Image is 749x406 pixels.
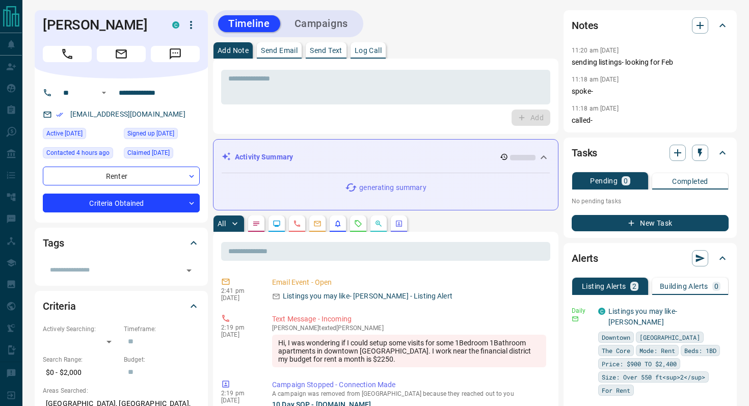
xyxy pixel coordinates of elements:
[572,57,729,68] p: sending listings- looking for Feb
[221,390,257,397] p: 2:19 pm
[590,177,618,184] p: Pending
[43,194,200,212] div: Criteria Obtained
[46,148,110,158] span: Contacted 4 hours ago
[124,355,200,364] p: Budget:
[334,220,342,228] svg: Listing Alerts
[602,372,705,382] span: Size: Over 550 ft<sup>2</sup>
[46,128,83,139] span: Active [DATE]
[43,128,119,142] div: Tue Aug 12 2025
[221,397,257,404] p: [DATE]
[714,283,718,290] p: 0
[273,220,281,228] svg: Lead Browsing Activity
[572,145,597,161] h2: Tasks
[43,298,76,314] h2: Criteria
[395,220,403,228] svg: Agent Actions
[355,47,382,54] p: Log Call
[572,17,598,34] h2: Notes
[602,332,630,342] span: Downtown
[127,148,170,158] span: Claimed [DATE]
[43,17,157,33] h1: [PERSON_NAME]
[43,324,119,334] p: Actively Searching:
[222,148,550,167] div: Activity Summary
[182,263,196,278] button: Open
[172,21,179,29] div: condos.ca
[43,235,64,251] h2: Tags
[221,294,257,302] p: [DATE]
[572,306,592,315] p: Daily
[261,47,298,54] p: Send Email
[70,110,185,118] a: [EMAIL_ADDRESS][DOMAIN_NAME]
[43,167,200,185] div: Renter
[572,246,729,270] div: Alerts
[272,335,546,367] div: Hi, I was wondering if I could setup some visits for some 1Bedroom 1Bathroom apartments in downto...
[602,359,677,369] span: Price: $900 TO $2,400
[43,46,92,62] span: Call
[602,385,630,395] span: For Rent
[672,178,708,185] p: Completed
[218,15,280,32] button: Timeline
[313,220,322,228] svg: Emails
[572,215,729,231] button: New Task
[272,314,546,324] p: Text Message - Incoming
[43,294,200,318] div: Criteria
[252,220,260,228] svg: Notes
[608,307,677,326] a: Listings you may like- [PERSON_NAME]
[293,220,301,228] svg: Calls
[310,47,342,54] p: Send Text
[272,324,546,332] p: [PERSON_NAME] texted [PERSON_NAME]
[283,291,452,302] p: Listings you may like- [PERSON_NAME] - Listing Alert
[43,386,200,395] p: Areas Searched:
[374,220,383,228] svg: Opportunities
[572,115,729,126] p: called-
[572,47,619,54] p: 11:20 am [DATE]
[56,111,63,118] svg: Email Verified
[572,105,619,112] p: 11:18 am [DATE]
[218,47,249,54] p: Add Note
[624,177,628,184] p: 0
[582,283,626,290] p: Listing Alerts
[359,182,426,193] p: generating summary
[572,194,729,209] p: No pending tasks
[127,128,174,139] span: Signed up [DATE]
[43,147,119,161] div: Wed Aug 13 2025
[43,231,200,255] div: Tags
[572,76,619,83] p: 11:18 am [DATE]
[272,390,546,397] p: A campaign was removed from [GEOGRAPHIC_DATA] because they reached out to you
[639,345,675,356] span: Mode: Rent
[572,86,729,97] p: spoke-
[151,46,200,62] span: Message
[598,308,605,315] div: condos.ca
[684,345,716,356] span: Beds: 1BD
[284,15,358,32] button: Campaigns
[124,128,200,142] div: Sun Jan 12 2025
[221,331,257,338] p: [DATE]
[272,380,546,390] p: Campaign Stopped - Connection Made
[602,345,630,356] span: The Core
[632,283,636,290] p: 2
[98,87,110,99] button: Open
[572,250,598,266] h2: Alerts
[572,315,579,322] svg: Email
[354,220,362,228] svg: Requests
[660,283,708,290] p: Building Alerts
[639,332,700,342] span: [GEOGRAPHIC_DATA]
[221,287,257,294] p: 2:41 pm
[97,46,146,62] span: Email
[124,324,200,334] p: Timeframe:
[572,13,729,38] div: Notes
[272,277,546,288] p: Email Event - Open
[43,364,119,381] p: $0 - $2,000
[124,147,200,161] div: Mon Jan 13 2025
[218,220,226,227] p: All
[572,141,729,165] div: Tasks
[235,152,293,163] p: Activity Summary
[43,355,119,364] p: Search Range:
[221,324,257,331] p: 2:19 pm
